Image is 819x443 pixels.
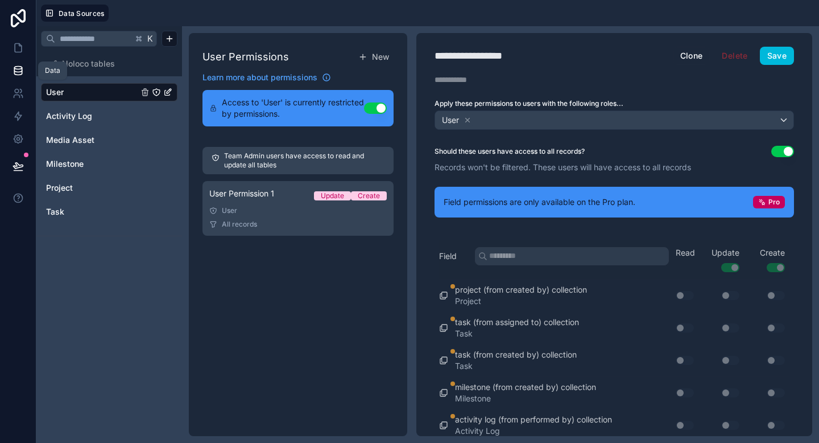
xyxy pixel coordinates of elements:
[444,196,635,208] span: Field permissions are only available on the Pro plan.
[41,155,177,173] div: Milestone
[41,5,109,22] button: Data Sources
[202,49,289,65] h1: User Permissions
[41,179,177,197] div: Project
[46,206,138,218] a: Task
[358,191,380,200] div: Create
[224,151,384,170] p: Team Admin users have access to read and update all tables
[222,220,257,229] span: All records
[435,110,794,130] button: User
[62,58,115,69] span: Noloco tables
[673,47,710,65] button: Clone
[321,191,344,200] div: Update
[46,182,138,194] a: Project
[46,182,73,194] span: Project
[372,51,389,63] span: New
[41,203,177,221] div: Task
[354,47,394,67] button: New
[435,147,585,156] label: Should these users have access to all records?
[222,97,364,120] span: Access to 'User' is currently restricted by permissions.
[46,110,138,122] a: Activity Log
[435,99,794,108] label: Apply these permissions to users with the following roles...
[442,114,459,126] span: User
[202,72,331,83] a: Learn more about permissions
[41,107,177,125] div: Activity Log
[768,198,780,207] span: Pro
[46,134,138,146] a: Media Asset
[209,206,387,215] div: User
[41,131,177,149] div: Media Asset
[46,158,138,170] a: Milestone
[59,9,105,18] span: Data Sources
[46,206,64,218] span: Task
[41,83,177,101] div: User
[202,181,394,236] a: User Permission 1UpdateCreateUserAll records
[202,72,317,83] span: Learn more about permissions
[46,87,64,98] span: User
[46,87,138,98] a: User
[209,188,274,199] span: User Permission 1
[146,35,154,43] span: K
[760,47,794,65] button: Save
[435,162,794,173] p: Records won't be filtered. These users will have access to all records
[46,110,92,122] span: Activity Log
[46,134,94,146] span: Media Asset
[45,66,60,75] div: Data
[46,158,84,170] span: Milestone
[41,56,171,72] button: Noloco tables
